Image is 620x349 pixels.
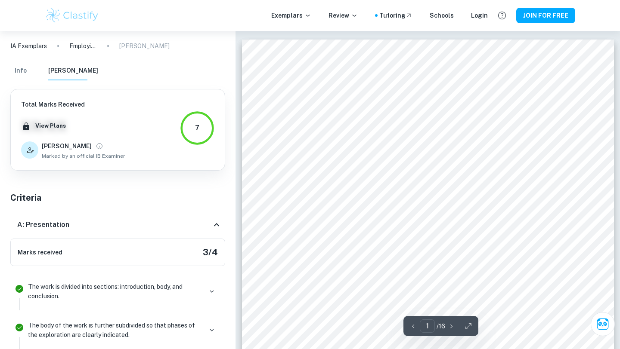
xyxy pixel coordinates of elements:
[430,11,454,20] a: Schools
[10,191,225,204] h5: Criteria
[14,322,25,333] svg: Correct
[42,141,92,151] h6: [PERSON_NAME]
[271,11,311,20] p: Exemplars
[10,61,31,80] button: Info
[379,11,412,20] a: Tutoring
[93,140,105,152] button: View full profile
[203,246,218,259] h5: 3 / 4
[33,119,68,132] button: View Plans
[10,41,47,51] a: IA Exemplars
[42,152,125,160] span: Marked by an official IB Examiner
[18,248,62,257] h6: Marks received
[45,7,99,24] img: Clastify logo
[28,321,202,340] p: The body of the work is further subdivided so that phases of the exploration are clearly indicated.
[17,220,69,230] h6: A: Presentation
[69,41,97,51] p: Employing optimization to minimize amount of packaging material
[516,8,575,23] button: JOIN FOR FREE
[119,41,170,51] p: [PERSON_NAME]
[28,282,202,301] p: The work is divided into sections: introduction, body, and conclusion.
[21,100,125,109] h6: Total Marks Received
[195,123,199,133] div: 7
[495,8,509,23] button: Help and Feedback
[10,211,225,239] div: A: Presentation
[591,312,615,336] button: Ask Clai
[48,61,98,80] button: [PERSON_NAME]
[14,284,25,294] svg: Correct
[329,11,358,20] p: Review
[471,11,488,20] a: Login
[437,321,445,331] p: / 16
